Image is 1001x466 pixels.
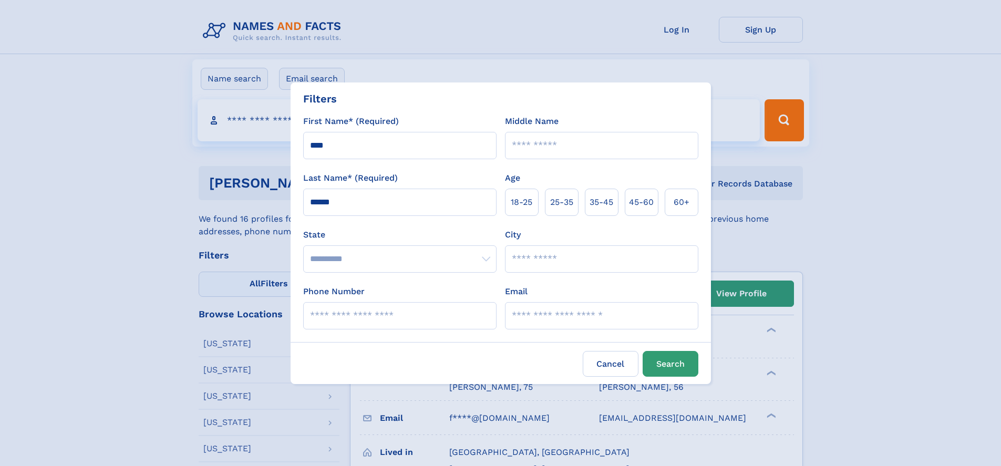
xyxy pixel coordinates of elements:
span: 35‑45 [590,196,613,209]
label: City [505,229,521,241]
span: 45‑60 [629,196,654,209]
span: 60+ [674,196,689,209]
label: Phone Number [303,285,365,298]
span: 25‑35 [550,196,573,209]
label: First Name* (Required) [303,115,399,128]
label: Age [505,172,520,184]
div: Filters [303,91,337,107]
button: Search [643,351,698,377]
label: State [303,229,497,241]
span: 18‑25 [511,196,532,209]
label: Email [505,285,528,298]
label: Last Name* (Required) [303,172,398,184]
label: Middle Name [505,115,559,128]
label: Cancel [583,351,638,377]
